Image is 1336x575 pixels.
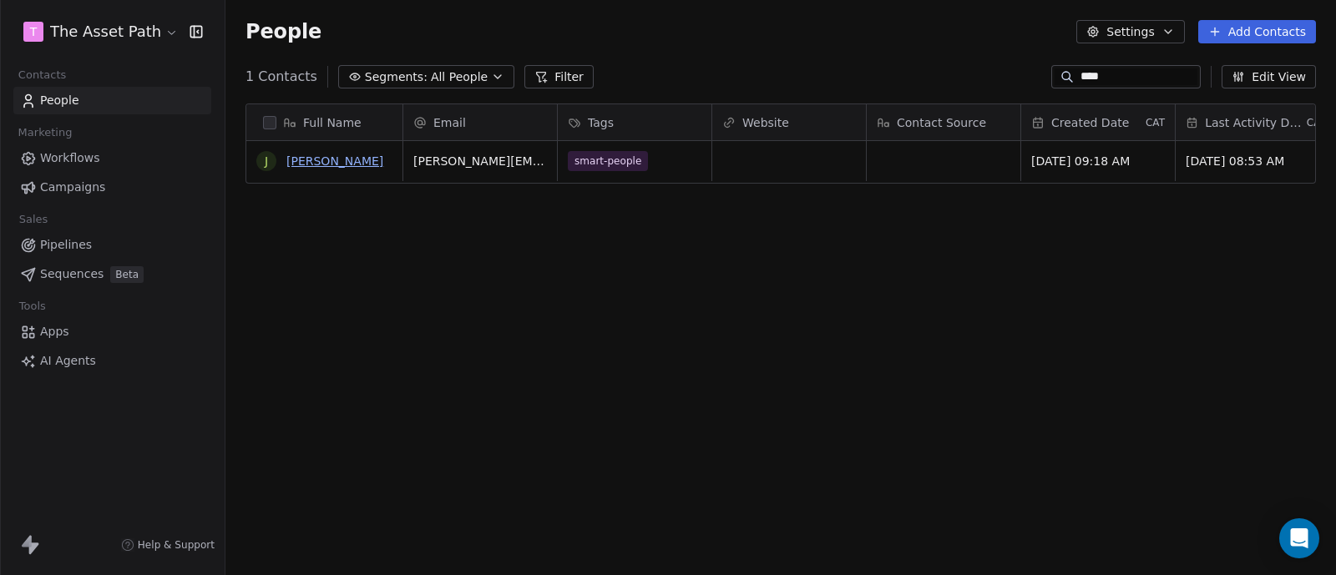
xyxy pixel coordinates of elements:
[433,114,466,131] span: Email
[13,260,211,288] a: SequencesBeta
[1205,114,1303,131] span: Last Activity Date
[712,104,866,140] div: Website
[12,294,53,319] span: Tools
[138,538,215,552] span: Help & Support
[30,23,38,40] span: T
[245,67,317,87] span: 1 Contacts
[13,347,211,375] a: AI Agents
[11,63,73,88] span: Contacts
[1186,153,1319,169] span: [DATE] 08:53 AM
[413,153,547,169] span: [PERSON_NAME][EMAIL_ADDRESS][DOMAIN_NAME]
[1051,114,1129,131] span: Created Date
[1198,20,1316,43] button: Add Contacts
[1279,518,1319,558] div: Open Intercom Messenger
[110,266,144,283] span: Beta
[11,120,79,145] span: Marketing
[40,92,79,109] span: People
[1076,20,1184,43] button: Settings
[245,19,321,44] span: People
[1031,153,1165,169] span: [DATE] 09:18 AM
[13,144,211,172] a: Workflows
[365,68,428,86] span: Segments:
[588,114,614,131] span: Tags
[13,318,211,346] a: Apps
[303,114,362,131] span: Full Name
[897,114,986,131] span: Contact Source
[246,104,402,140] div: Full Name
[40,149,100,167] span: Workflows
[286,154,383,168] a: [PERSON_NAME]
[40,265,104,283] span: Sequences
[265,153,268,170] div: J
[867,104,1020,140] div: Contact Source
[40,236,92,254] span: Pipelines
[742,114,789,131] span: Website
[1146,116,1165,129] span: CAT
[524,65,594,88] button: Filter
[20,18,178,46] button: TThe Asset Path
[1176,104,1329,140] div: Last Activity DateCAT
[121,538,215,552] a: Help & Support
[13,174,211,201] a: Campaigns
[40,323,69,340] span: Apps
[1021,104,1175,140] div: Created DateCAT
[431,68,488,86] span: All People
[558,104,711,140] div: Tags
[568,151,648,171] span: smart-people
[246,141,403,570] div: grid
[13,231,211,259] a: Pipelines
[12,207,55,232] span: Sales
[40,179,105,196] span: Campaigns
[1222,65,1316,88] button: Edit View
[13,87,211,114] a: People
[1307,116,1326,129] span: CAT
[50,21,161,43] span: The Asset Path
[40,352,96,370] span: AI Agents
[403,104,557,140] div: Email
